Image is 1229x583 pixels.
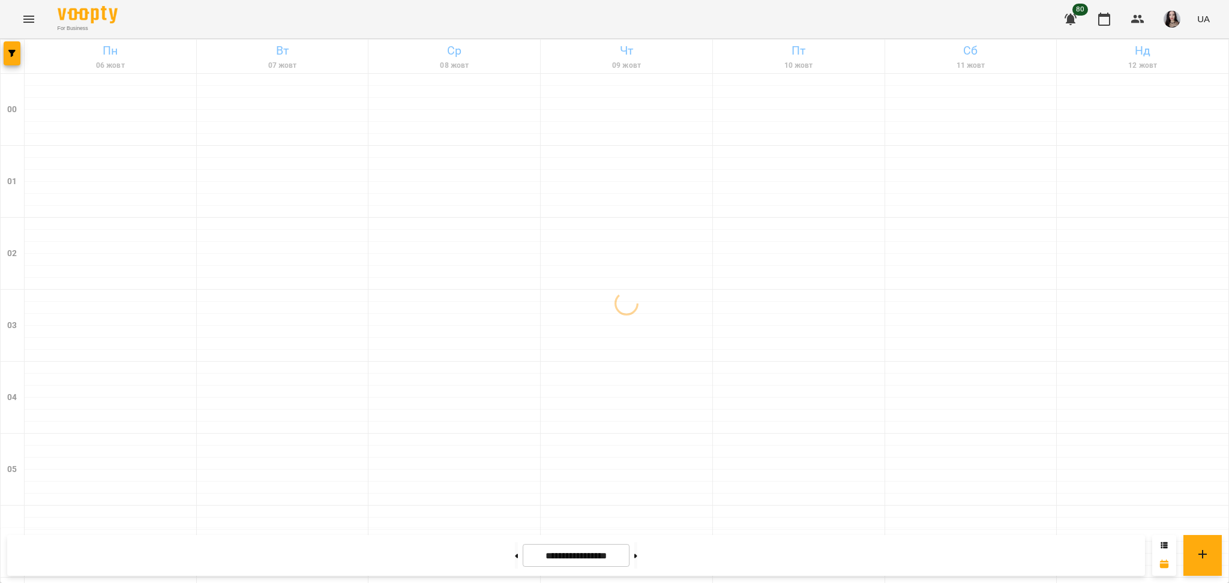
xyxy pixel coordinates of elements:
[7,247,17,260] h6: 02
[7,391,17,404] h6: 04
[58,6,118,23] img: Voopty Logo
[26,41,194,60] h6: Пн
[26,60,194,71] h6: 06 жовт
[542,60,711,71] h6: 09 жовт
[1059,60,1227,71] h6: 12 жовт
[7,175,17,188] h6: 01
[887,41,1055,60] h6: Сб
[1197,13,1210,25] span: UA
[370,41,538,60] h6: Ср
[370,60,538,71] h6: 08 жовт
[1164,11,1180,28] img: 23d2127efeede578f11da5c146792859.jpg
[7,463,17,476] h6: 05
[7,103,17,116] h6: 00
[58,25,118,32] span: For Business
[199,60,367,71] h6: 07 жовт
[14,5,43,34] button: Menu
[887,60,1055,71] h6: 11 жовт
[715,60,883,71] h6: 10 жовт
[715,41,883,60] h6: Пт
[7,319,17,332] h6: 03
[1072,4,1088,16] span: 80
[199,41,367,60] h6: Вт
[1192,8,1215,30] button: UA
[542,41,711,60] h6: Чт
[1059,41,1227,60] h6: Нд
